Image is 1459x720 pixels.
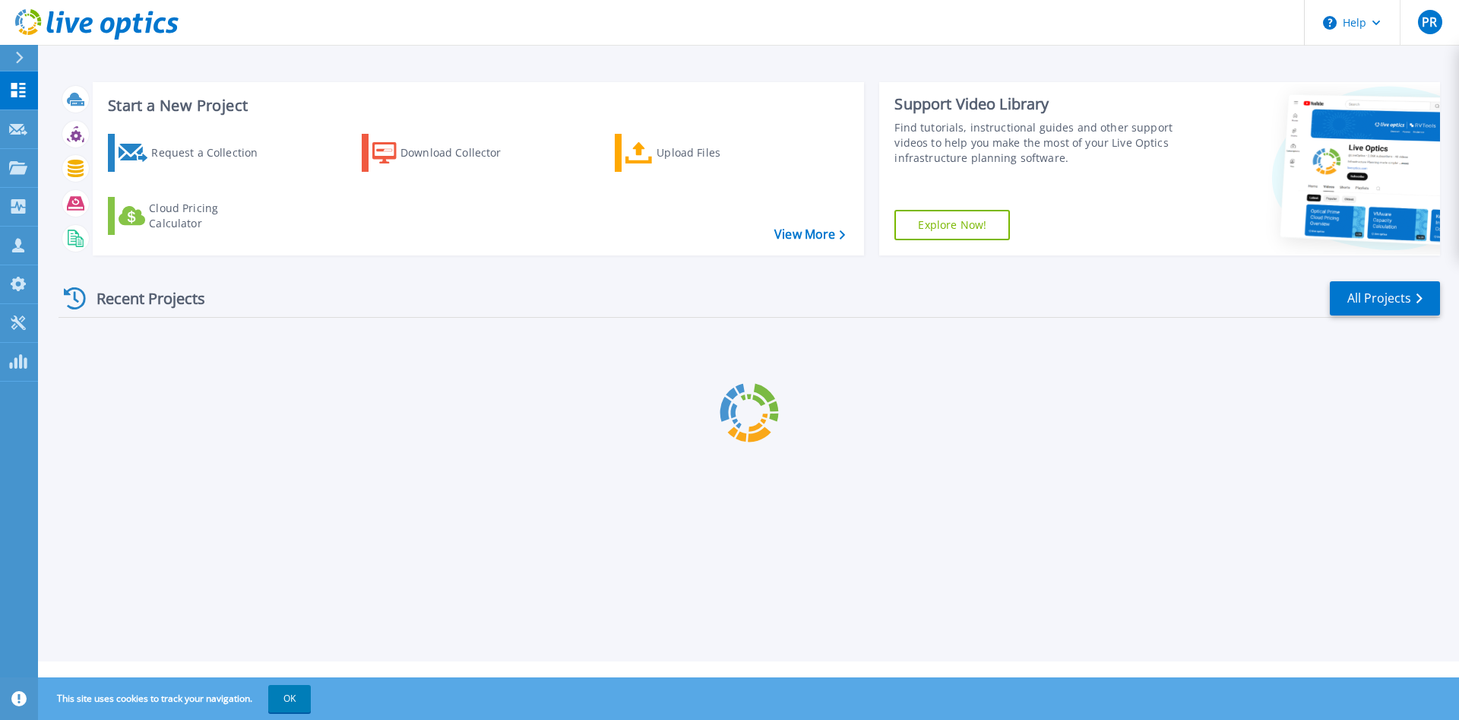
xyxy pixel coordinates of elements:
div: Find tutorials, instructional guides and other support videos to help you make the most of your L... [894,120,1180,166]
div: Upload Files [657,138,778,168]
div: Support Video Library [894,94,1180,114]
h3: Start a New Project [108,97,845,114]
div: Recent Projects [59,280,226,317]
a: Request a Collection [108,134,277,172]
div: Cloud Pricing Calculator [149,201,271,231]
a: Explore Now! [894,210,1010,240]
a: All Projects [1330,281,1440,316]
a: Download Collector [362,134,531,172]
span: PR [1422,16,1437,28]
button: OK [268,685,311,712]
a: Upload Files [615,134,784,172]
span: This site uses cookies to track your navigation. [42,685,311,712]
a: Cloud Pricing Calculator [108,197,277,235]
a: View More [774,227,845,242]
div: Request a Collection [151,138,273,168]
div: Download Collector [400,138,522,168]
